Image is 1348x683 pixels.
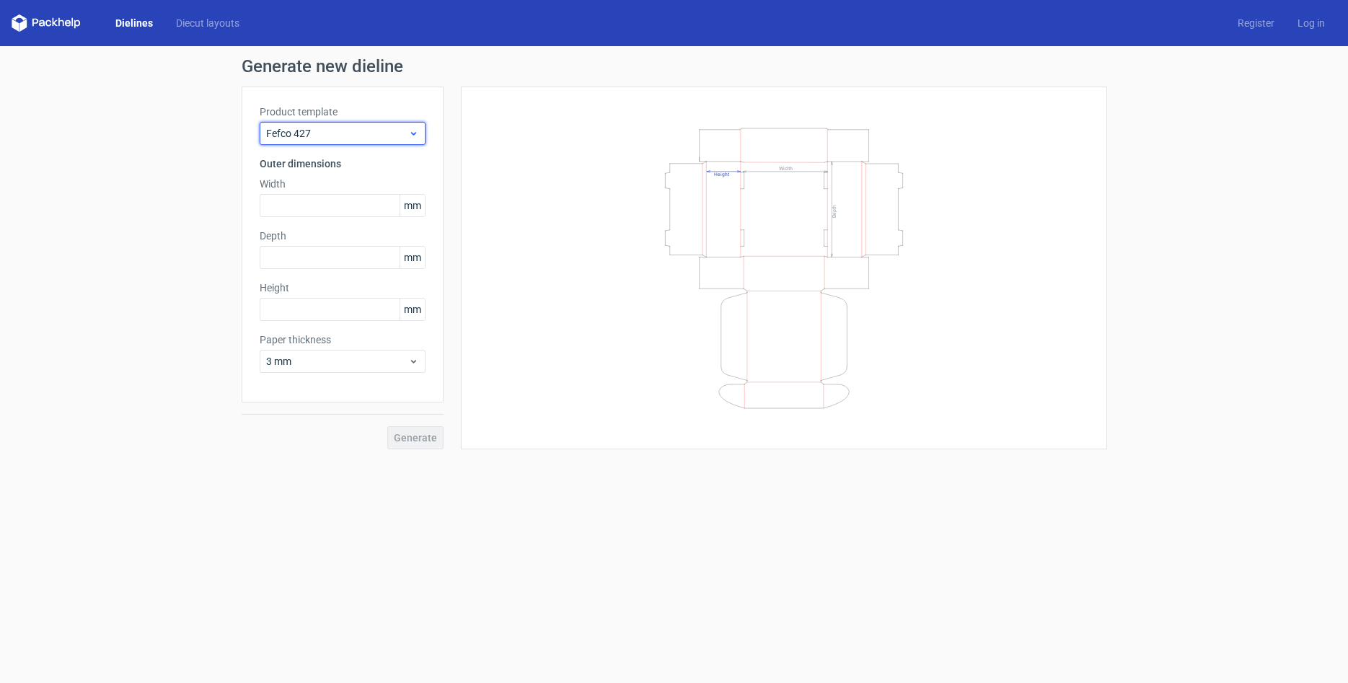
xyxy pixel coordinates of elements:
span: mm [400,247,425,268]
a: Dielines [104,16,164,30]
text: Height [714,171,729,177]
span: mm [400,195,425,216]
label: Height [260,281,426,295]
text: Depth [832,204,837,217]
label: Width [260,177,426,191]
text: Width [779,164,793,171]
a: Diecut layouts [164,16,251,30]
label: Product template [260,105,426,119]
a: Register [1226,16,1286,30]
label: Paper thickness [260,332,426,347]
span: mm [400,299,425,320]
h1: Generate new dieline [242,58,1107,75]
label: Depth [260,229,426,243]
span: 3 mm [266,354,408,369]
span: Fefco 427 [266,126,408,141]
a: Log in [1286,16,1336,30]
h3: Outer dimensions [260,157,426,171]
